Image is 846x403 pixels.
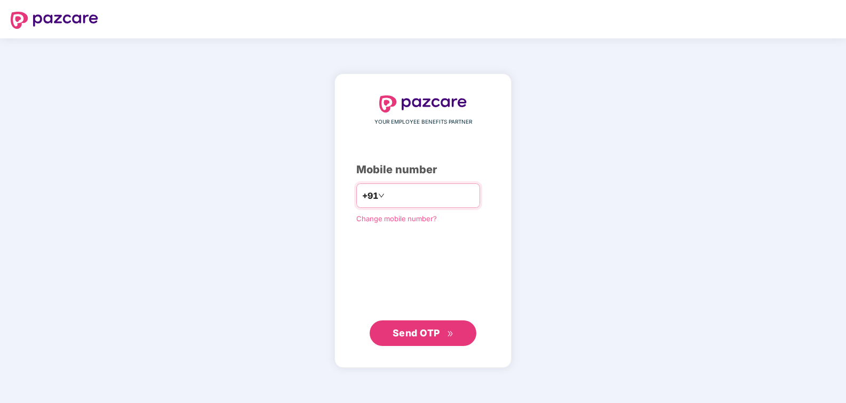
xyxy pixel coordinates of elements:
[370,320,476,346] button: Send OTPdouble-right
[362,189,378,203] span: +91
[378,192,385,199] span: down
[11,12,98,29] img: logo
[379,95,467,112] img: logo
[356,162,490,178] div: Mobile number
[356,214,437,223] a: Change mobile number?
[447,331,454,337] span: double-right
[393,327,440,338] span: Send OTP
[374,118,472,126] span: YOUR EMPLOYEE BENEFITS PARTNER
